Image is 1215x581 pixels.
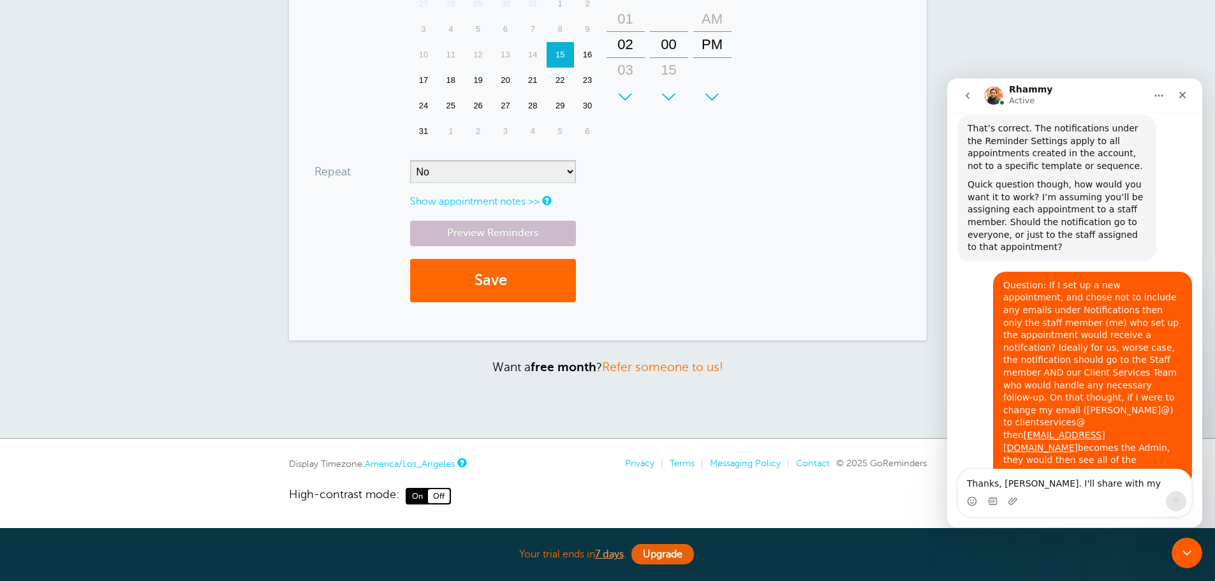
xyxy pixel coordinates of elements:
div: 02 [610,32,641,57]
a: Preview Reminders [410,221,576,246]
div: Friday, August 29 [547,93,574,119]
div: 21 [519,68,547,93]
div: Friday, August 8 [547,17,574,42]
iframe: Intercom live chat [1172,538,1202,568]
p: Want a ? [289,360,927,374]
div: 12 [464,42,492,68]
div: 23 [574,68,601,93]
a: Refer someone to us! [602,360,723,374]
div: 8 [547,17,574,42]
a: High-contrast mode: On Off [289,488,927,504]
div: Sunday, August 24 [410,93,438,119]
div: 30 [574,93,601,119]
div: Monday, August 18 [437,68,464,93]
div: Wednesday, August 27 [492,93,519,119]
div: 2 [464,119,492,144]
div: 13 [492,42,519,68]
div: Saturday, August 23 [574,68,601,93]
div: Sunday, August 17 [410,68,438,93]
a: America/Los_Angeles [365,459,455,469]
li: | [654,458,663,469]
div: 19 [464,68,492,93]
div: Monday, August 25 [437,93,464,119]
div: Thursday, August 21 [519,68,547,93]
div: 18 [437,68,464,93]
div: 03 [610,57,641,83]
div: 4 [519,119,547,144]
div: Today, Friday, August 15 [547,42,574,68]
div: 16 [574,42,601,68]
div: Saturday, August 30 [574,93,601,119]
a: Terms [670,458,695,468]
div: 14 [519,42,547,68]
div: 11 [437,42,464,68]
div: Sunday, August 10 [410,42,438,68]
div: AM [697,6,728,32]
a: Show appointment notes >> [410,196,540,207]
li: | [695,458,703,469]
div: Thursday, August 14 [519,42,547,68]
div: 6 [574,119,601,144]
div: 5 [547,119,574,144]
div: Wednesday, August 6 [492,17,519,42]
div: Wednesday, August 13 [492,42,519,68]
div: 10 [410,42,438,68]
div: 3 [492,119,519,144]
div: 3 [410,17,438,42]
span: Off [428,489,450,503]
a: This is the timezone being used to display dates and times to you on this device. Click the timez... [457,459,465,467]
div: Monday, August 4 [437,17,464,42]
div: Thursday, September 4 [519,119,547,144]
a: Upgrade [631,544,694,564]
a: Privacy [625,458,654,468]
div: 5 [464,17,492,42]
div: 20 [492,68,519,93]
div: 28 [519,93,547,119]
li: | [781,458,790,469]
div: 26 [464,93,492,119]
div: Wednesday, August 20 [492,68,519,93]
div: Sunday, August 31 [410,119,438,144]
div: Sunday, August 3 [410,17,438,42]
div: 24 [410,93,438,119]
span: © 2025 GoReminders [836,458,927,468]
div: 7 [519,17,547,42]
div: 15 [654,57,684,83]
label: Repeat [314,166,351,177]
div: Saturday, August 9 [574,17,601,42]
div: 01 [610,6,641,32]
div: 27 [492,93,519,119]
div: 17 [410,68,438,93]
div: Friday, August 22 [547,68,574,93]
div: 29 [547,93,574,119]
div: PM [697,32,728,57]
div: 22 [547,68,574,93]
div: Tuesday, August 26 [464,93,492,119]
a: Contact [796,458,830,468]
a: Messaging Policy [710,458,781,468]
div: Saturday, August 16 [574,42,601,68]
div: 04 [610,83,641,108]
div: Tuesday, August 12 [464,42,492,68]
span: On [407,489,428,503]
a: 7 days [595,548,624,560]
span: High-contrast mode: [289,488,399,504]
button: Save [410,259,576,303]
div: Saturday, September 6 [574,119,601,144]
div: Tuesday, August 19 [464,68,492,93]
div: Display Timezone: [289,458,465,469]
div: Friday, September 5 [547,119,574,144]
div: 30 [654,83,684,108]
